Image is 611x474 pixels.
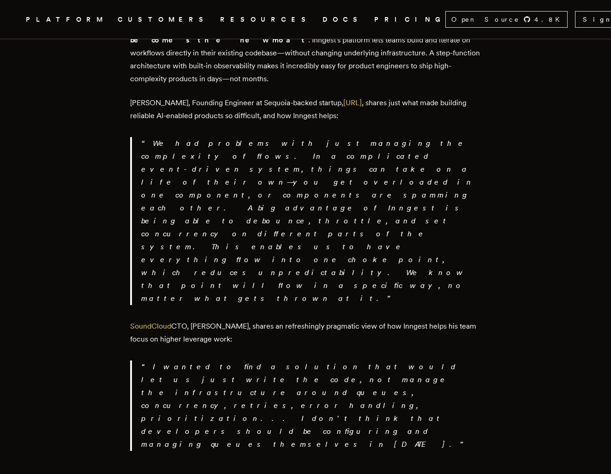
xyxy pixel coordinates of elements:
span: 4.8 K [534,15,565,24]
a: SoundCloud [130,322,171,330]
p: [PERSON_NAME], Founding Engineer at Sequoia-backed startup, , shares just what made building reli... [130,96,481,122]
a: PRICING [374,14,445,25]
p: When feature gaps can be closed in hours, . Inngest's platform lets teams build and iterate on wo... [130,21,481,85]
button: RESOURCES [220,14,311,25]
span: Open Source [451,15,520,24]
button: PLATFORM [26,14,107,25]
a: CUSTOMERS [118,14,209,25]
a: DOCS [323,14,363,25]
p: We had problems with just managing the complexity of flows. In a complicated event-driven system,... [141,137,481,305]
a: [URL] [343,98,362,107]
p: I wanted to find a solution that would let us just write the code, not manage the infrastructure ... [141,360,481,451]
p: CTO, [PERSON_NAME], shares an refreshingly pragmatic view of how Inngest helps his team focus on ... [130,320,481,346]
